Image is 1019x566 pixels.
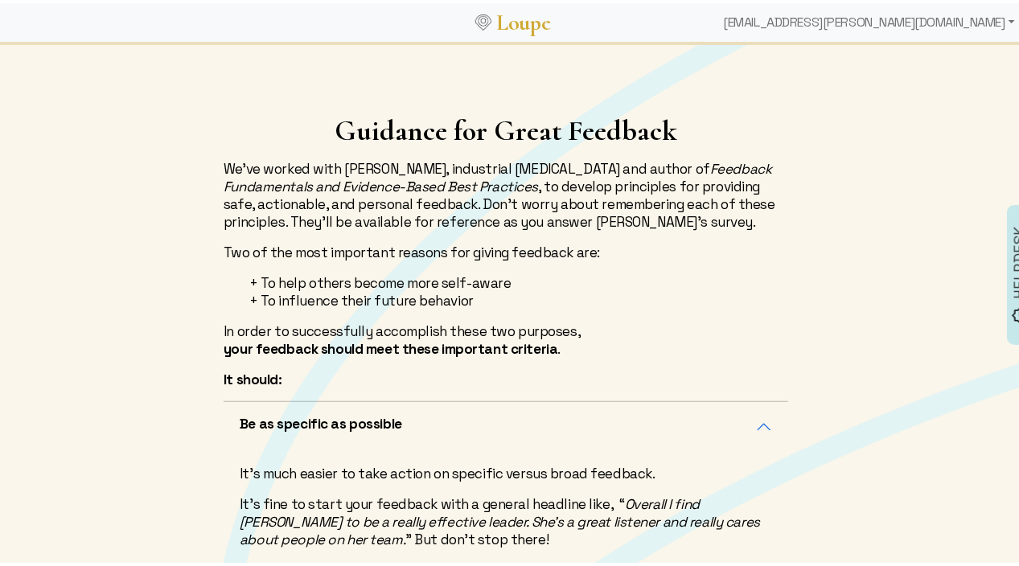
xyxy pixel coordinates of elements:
p: It's much easier to take action on specific versus broad feedback. [240,461,772,479]
li: To influence their future behavior [249,289,788,306]
strong: It should: [224,367,282,385]
p: It's fine to start your feedback with a general headline like, “ ” But don't stop there! [240,492,772,545]
p: Two of the most important reasons for giving feedback are: [224,240,788,258]
p: We've worked with [PERSON_NAME], industrial [MEDICAL_DATA] and author of , to develop principles ... [224,157,788,228]
p: In order to successfully accomplish these two purposes, . [224,319,788,355]
em: Overall I find [PERSON_NAME] to be a really effective leader. She's a great listener and really c... [240,492,760,545]
img: Loupe Logo [475,11,491,27]
strong: your feedback should meet these important criteria [224,337,558,355]
h5: Be as specific as possible [240,412,402,429]
a: Loupe [491,5,556,35]
li: To help others become more self-aware [249,271,788,289]
em: Feedback Fundamentals and Evidence-Based Best Practices [224,157,772,192]
button: Be as specific as possible [224,399,788,449]
h1: Guidance for Great Feedback [224,111,788,144]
